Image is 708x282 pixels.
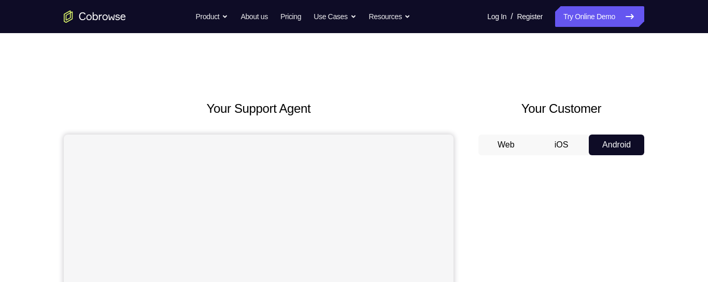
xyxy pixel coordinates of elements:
button: Use Cases [314,6,356,27]
a: Go to the home page [64,10,126,23]
button: iOS [534,135,589,155]
button: Product [196,6,229,27]
a: Register [517,6,543,27]
span: / [511,10,513,23]
h2: Your Support Agent [64,99,454,118]
h2: Your Customer [478,99,644,118]
button: Android [589,135,644,155]
a: Pricing [280,6,301,27]
a: About us [240,6,267,27]
a: Log In [487,6,506,27]
a: Try Online Demo [555,6,644,27]
button: Web [478,135,534,155]
button: Resources [369,6,411,27]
